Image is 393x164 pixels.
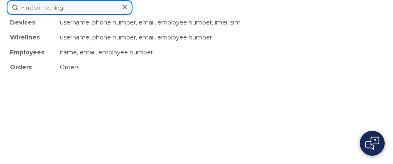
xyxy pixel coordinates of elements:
[7,30,56,45] div: Wirelines
[7,45,56,60] div: Employees
[56,60,386,75] div: Orders
[7,60,56,75] div: Orders
[365,137,379,150] img: Open chat
[56,45,386,60] div: name, email, employee number
[56,30,386,45] div: username, phone number, email, employee number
